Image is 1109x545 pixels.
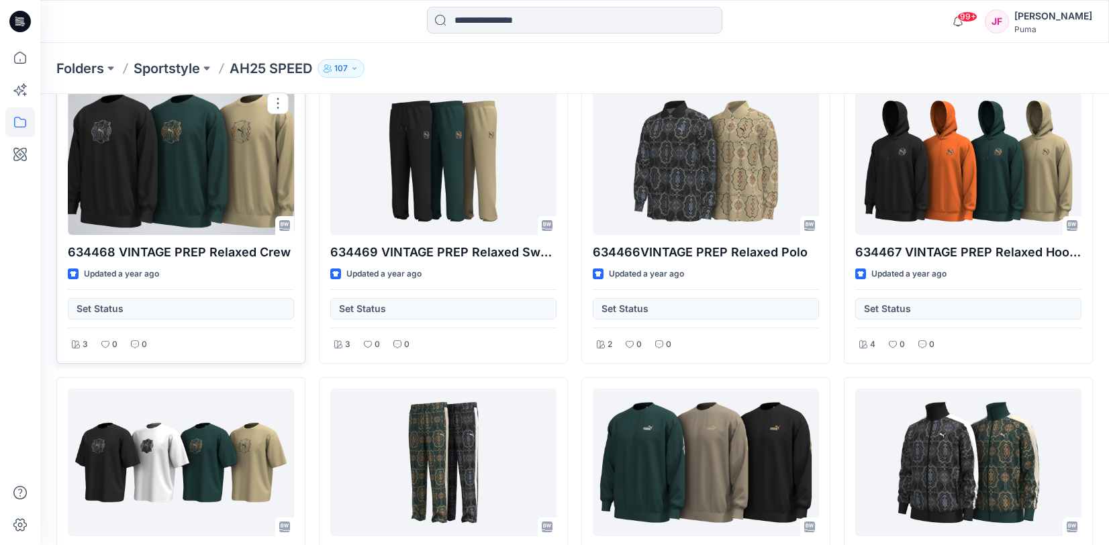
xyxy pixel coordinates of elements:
[112,338,117,352] p: 0
[56,59,104,78] a: Folders
[608,338,612,352] p: 2
[666,338,671,352] p: 0
[636,338,642,352] p: 0
[345,338,350,352] p: 3
[83,338,88,352] p: 3
[68,87,294,235] a: 634468 VINTAGE PREP Relaxed Crew
[375,338,380,352] p: 0
[870,338,875,352] p: 4
[929,338,934,352] p: 0
[593,389,819,536] a: 634455 MAXIMAL METALLIC Relaxed Crew FL
[68,243,294,262] p: 634468 VINTAGE PREP Relaxed Crew
[957,11,977,22] span: 99+
[346,267,422,281] p: Updated a year ago
[609,267,684,281] p: Updated a year ago
[334,61,348,76] p: 107
[593,87,819,235] a: 634466VINTAGE PREP Relaxed Polo
[593,243,819,262] p: 634466VINTAGE PREP Relaxed Polo
[134,59,200,78] a: Sportstyle
[985,9,1009,34] div: JF
[84,267,159,281] p: Updated a year ago
[230,59,312,78] p: AH25 SPEED
[900,338,905,352] p: 0
[1014,24,1092,34] div: Puma
[855,87,1081,235] a: 634467 VINTAGE PREP Relaxed Hoodie
[855,243,1081,262] p: 634467 VINTAGE PREP Relaxed Hoodie
[1014,8,1092,24] div: [PERSON_NAME]
[855,389,1081,536] a: 634473 T7 VINTAGE PREP AOP Track Jacket PT
[68,389,294,536] a: 634465VINTAGE PREP Boxy Tee
[330,87,557,235] a: 634469 VINTAGE PREP Relaxed Sweatpants
[871,267,947,281] p: Updated a year ago
[330,389,557,536] a: 634474 T7 VINTAGE PREP AOP Relaxed Track Pants PT
[318,59,365,78] button: 107
[142,338,147,352] p: 0
[404,338,409,352] p: 0
[330,243,557,262] p: 634469 VINTAGE PREP Relaxed Sweatpants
